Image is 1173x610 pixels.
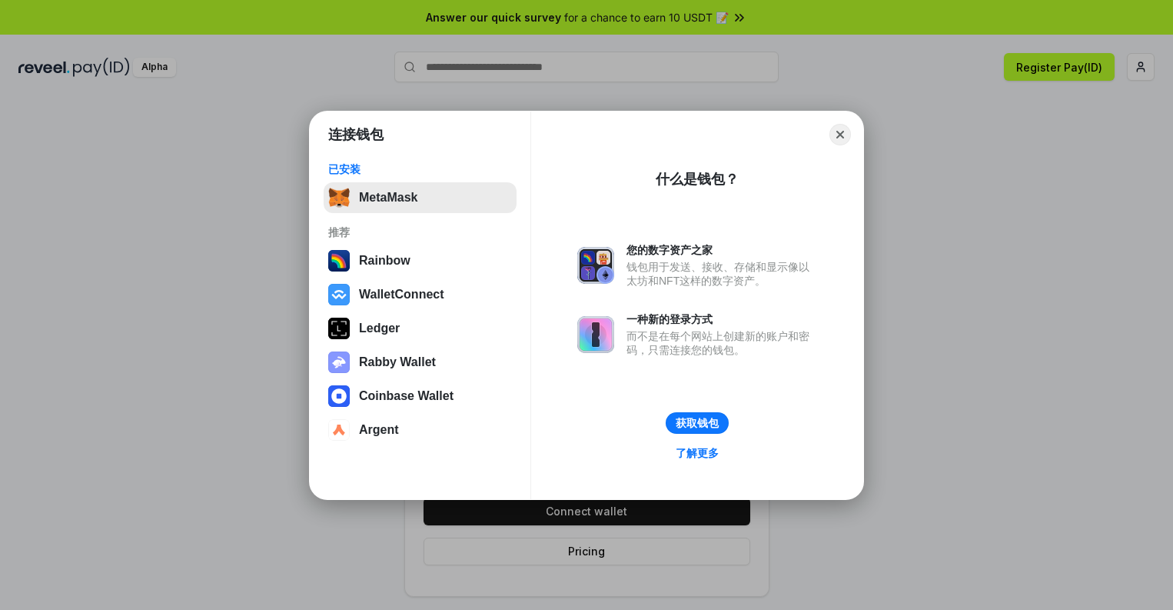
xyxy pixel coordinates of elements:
img: svg+xml,%3Csvg%20width%3D%2228%22%20height%3D%2228%22%20viewBox%3D%220%200%2028%2028%22%20fill%3D... [328,284,350,305]
div: 推荐 [328,225,512,239]
div: 钱包用于发送、接收、存储和显示像以太坊和NFT这样的数字资产。 [626,260,817,288]
button: Rainbow [324,245,517,276]
div: WalletConnect [359,288,444,302]
div: 什么是钱包？ [656,170,739,188]
button: Rabby Wallet [324,347,517,378]
div: Rabby Wallet [359,355,436,369]
div: 而不是在每个网站上创建新的账户和密码，只需连接您的钱包。 [626,329,817,357]
img: svg+xml,%3Csvg%20xmlns%3D%22http%3A%2F%2Fwww.w3.org%2F2000%2Fsvg%22%20width%3D%2228%22%20height%3... [328,318,350,339]
button: Ledger [324,313,517,344]
div: 已安装 [328,162,512,176]
div: Argent [359,423,399,437]
img: svg+xml,%3Csvg%20width%3D%2228%22%20height%3D%2228%22%20viewBox%3D%220%200%2028%2028%22%20fill%3D... [328,385,350,407]
img: svg+xml,%3Csvg%20xmlns%3D%22http%3A%2F%2Fwww.w3.org%2F2000%2Fsvg%22%20fill%3D%22none%22%20viewBox... [577,316,614,353]
button: Close [829,124,851,145]
img: svg+xml,%3Csvg%20width%3D%2228%22%20height%3D%2228%22%20viewBox%3D%220%200%2028%2028%22%20fill%3D... [328,419,350,441]
div: Coinbase Wallet [359,389,454,403]
div: 您的数字资产之家 [626,243,817,257]
div: MetaMask [359,191,417,205]
button: WalletConnect [324,279,517,310]
img: svg+xml,%3Csvg%20xmlns%3D%22http%3A%2F%2Fwww.w3.org%2F2000%2Fsvg%22%20fill%3D%22none%22%20viewBox... [328,352,350,373]
div: Rainbow [359,254,410,268]
img: svg+xml,%3Csvg%20fill%3D%22none%22%20height%3D%2233%22%20viewBox%3D%220%200%2035%2033%22%20width%... [328,187,350,208]
img: svg+xml,%3Csvg%20xmlns%3D%22http%3A%2F%2Fwww.w3.org%2F2000%2Fsvg%22%20fill%3D%22none%22%20viewBox... [577,247,614,284]
h1: 连接钱包 [328,125,384,144]
a: 了解更多 [666,443,728,463]
div: 获取钱包 [676,416,719,430]
img: svg+xml,%3Csvg%20width%3D%22120%22%20height%3D%22120%22%20viewBox%3D%220%200%20120%20120%22%20fil... [328,250,350,272]
div: 一种新的登录方式 [626,312,817,326]
button: 获取钱包 [666,412,729,434]
button: Argent [324,415,517,445]
div: Ledger [359,322,400,335]
button: MetaMask [324,182,517,213]
button: Coinbase Wallet [324,381,517,412]
div: 了解更多 [676,446,719,460]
